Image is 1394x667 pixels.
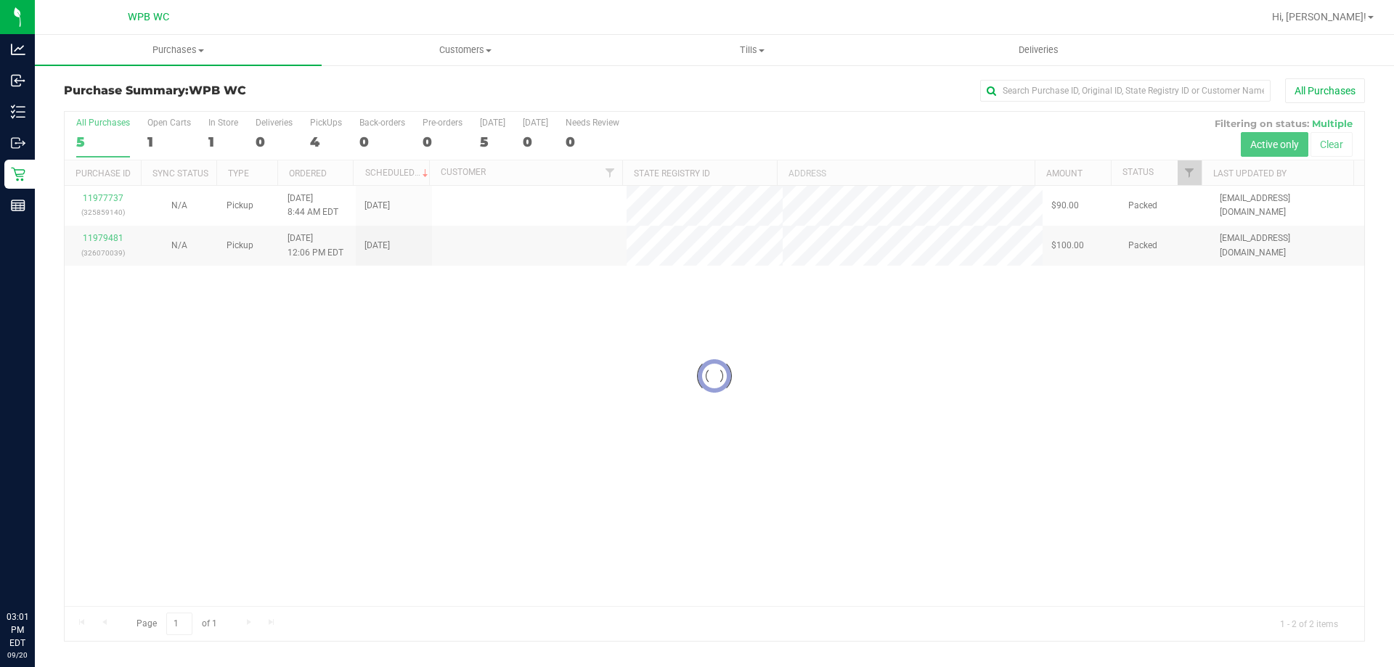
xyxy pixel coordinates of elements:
span: Deliveries [999,44,1078,57]
span: WPB WC [189,83,246,97]
inline-svg: Analytics [11,42,25,57]
span: Tills [609,44,894,57]
span: Customers [322,44,608,57]
a: Tills [608,35,895,65]
a: Customers [322,35,608,65]
span: Hi, [PERSON_NAME]! [1272,11,1366,22]
p: 09/20 [7,650,28,660]
input: Search Purchase ID, Original ID, State Registry ID or Customer Name... [980,80,1271,102]
inline-svg: Inbound [11,73,25,88]
inline-svg: Retail [11,167,25,181]
a: Purchases [35,35,322,65]
h3: Purchase Summary: [64,84,497,97]
inline-svg: Inventory [11,105,25,119]
inline-svg: Outbound [11,136,25,150]
span: Purchases [35,44,322,57]
inline-svg: Reports [11,198,25,213]
a: Deliveries [895,35,1182,65]
iframe: Resource center [15,551,58,594]
button: All Purchases [1285,78,1365,103]
span: WPB WC [128,11,169,23]
p: 03:01 PM EDT [7,610,28,650]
